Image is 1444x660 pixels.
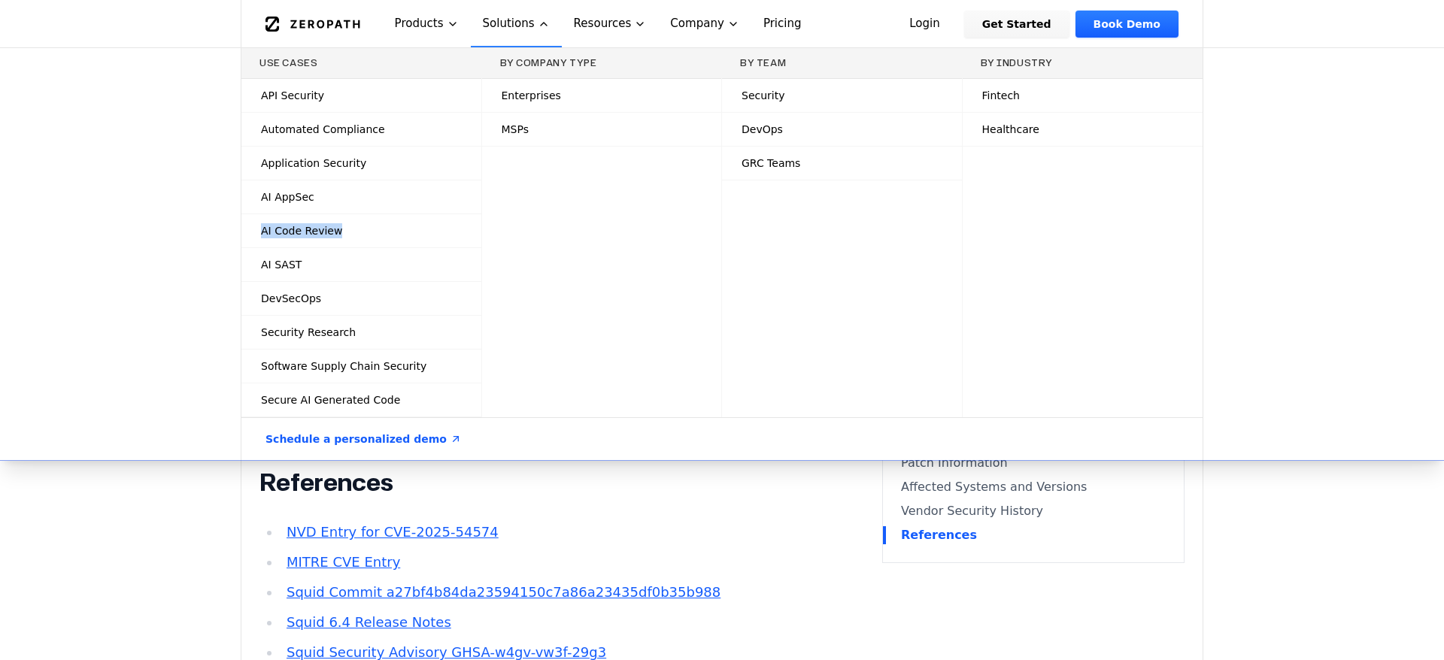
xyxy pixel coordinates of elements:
a: Squid Security Advisory GHSA-w4gv-vw3f-29g3 [287,644,606,660]
span: AI Code Review [261,223,342,238]
a: Squid Commit a27bf4b84da23594150c7a86a23435df0b35b988 [287,584,720,600]
a: MSPs [482,113,722,146]
a: Security Research [241,316,481,349]
span: AI AppSec [261,189,314,204]
a: Book Demo [1075,11,1179,38]
a: AI AppSec [241,180,481,213]
a: Security [722,79,962,112]
a: GRC Teams [722,147,962,180]
span: Fintech [982,88,1020,103]
a: Vendor Security History [901,502,1166,520]
span: Healthcare [982,122,1039,137]
a: Get Started [964,11,1069,38]
h3: By Company Type [500,57,704,69]
h3: By Team [740,57,944,69]
a: Healthcare [963,113,1203,146]
a: DevOps [722,113,962,146]
h2: References [259,468,819,498]
a: Software Supply Chain Security [241,350,481,383]
span: Security [742,88,785,103]
a: AI Code Review [241,214,481,247]
a: Secure AI Generated Code [241,383,481,416]
a: Patch Information [901,454,1166,472]
span: Application Security [261,156,366,171]
a: Application Security [241,147,481,180]
a: AI SAST [241,248,481,281]
span: DevSecOps [261,291,321,306]
span: MSPs [502,122,529,137]
a: Fintech [963,79,1203,112]
span: Automated Compliance [261,122,385,137]
span: Software Supply Chain Security [261,359,426,374]
a: Automated Compliance [241,113,481,146]
a: MITRE CVE Entry [287,554,400,570]
h3: By Industry [981,57,1185,69]
a: Schedule a personalized demo [247,418,480,460]
span: Enterprises [502,88,561,103]
span: Secure AI Generated Code [261,392,400,407]
a: Enterprises [482,79,722,112]
span: DevOps [742,122,783,137]
a: NVD Entry for CVE-2025-54574 [287,524,499,540]
a: References [901,526,1166,544]
a: Squid 6.4 Release Notes [287,614,451,630]
a: Login [891,11,958,38]
h3: Use Cases [259,57,463,69]
span: API Security [261,88,324,103]
span: AI SAST [261,257,302,272]
a: DevSecOps [241,282,481,315]
span: GRC Teams [742,156,800,171]
a: Affected Systems and Versions [901,478,1166,496]
span: Security Research [261,325,356,340]
a: API Security [241,79,481,112]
